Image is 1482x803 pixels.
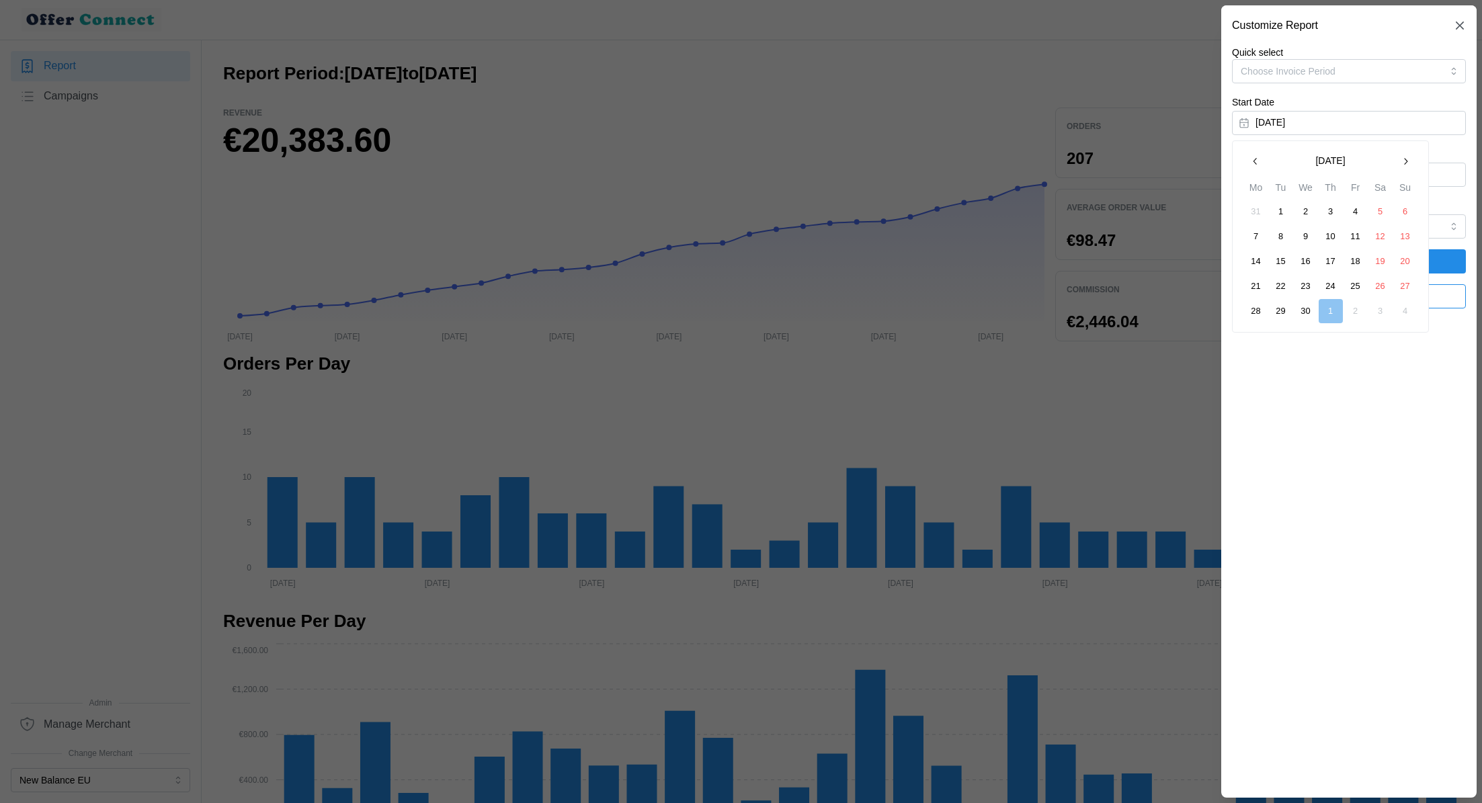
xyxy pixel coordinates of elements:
button: 20 April 2025 [1393,249,1417,273]
button: 2 May 2025 [1344,299,1368,323]
button: 3 May 2025 [1368,299,1393,323]
button: 8 April 2025 [1269,224,1293,249]
button: 12 April 2025 [1368,224,1393,249]
button: 24 April 2025 [1319,274,1343,298]
th: Tu [1268,180,1293,200]
label: Start Date [1232,95,1274,110]
button: 22 April 2025 [1269,274,1293,298]
button: 4 May 2025 [1393,299,1417,323]
button: 31 March 2025 [1244,200,1268,224]
button: 6 April 2025 [1393,200,1417,224]
button: 26 April 2025 [1368,274,1393,298]
th: Mo [1243,180,1268,200]
button: 9 April 2025 [1294,224,1318,249]
button: 1 May 2025 [1319,299,1343,323]
span: Choose Invoice Period [1241,66,1335,77]
button: 18 April 2025 [1344,249,1368,273]
button: 16 April 2025 [1294,249,1318,273]
button: 10 April 2025 [1319,224,1343,249]
th: Sa [1368,180,1393,200]
p: Quick select [1232,46,1466,59]
button: [DATE] [1268,149,1393,173]
th: Th [1318,180,1343,200]
button: [DATE] [1232,111,1466,135]
button: 5 April 2025 [1368,200,1393,224]
button: 30 April 2025 [1294,299,1318,323]
button: 23 April 2025 [1294,274,1318,298]
th: Su [1393,180,1417,200]
button: 11 April 2025 [1344,224,1368,249]
th: We [1293,180,1318,200]
button: 1 April 2025 [1269,200,1293,224]
th: Fr [1343,180,1368,200]
button: 19 April 2025 [1368,249,1393,273]
button: 25 April 2025 [1344,274,1368,298]
h2: Customize Report [1232,20,1318,31]
button: 3 April 2025 [1319,200,1343,224]
button: 7 April 2025 [1244,224,1268,249]
button: 13 April 2025 [1393,224,1417,249]
button: 14 April 2025 [1244,249,1268,273]
button: 29 April 2025 [1269,299,1293,323]
button: 27 April 2025 [1393,274,1417,298]
button: 4 April 2025 [1344,200,1368,224]
button: 21 April 2025 [1244,274,1268,298]
button: 17 April 2025 [1319,249,1343,273]
button: 2 April 2025 [1294,200,1318,224]
button: 28 April 2025 [1244,299,1268,323]
button: 15 April 2025 [1269,249,1293,273]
